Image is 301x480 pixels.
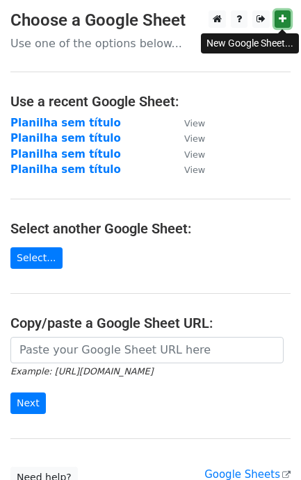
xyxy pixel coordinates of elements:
[10,247,63,269] a: Select...
[231,413,301,480] iframe: Chat Widget
[10,117,121,129] a: Planilha sem título
[10,315,291,331] h4: Copy/paste a Google Sheet URL:
[184,149,205,160] small: View
[10,366,153,376] small: Example: [URL][DOMAIN_NAME]
[184,133,205,144] small: View
[10,36,291,51] p: Use one of the options below...
[10,132,121,144] a: Planilha sem título
[170,163,205,176] a: View
[170,117,205,129] a: View
[10,337,284,363] input: Paste your Google Sheet URL here
[10,93,291,110] h4: Use a recent Google Sheet:
[201,33,299,53] div: New Google Sheet...
[10,392,46,414] input: Next
[170,132,205,144] a: View
[10,148,121,160] a: Planilha sem título
[231,413,301,480] div: Widget de chat
[10,10,291,31] h3: Choose a Google Sheet
[10,163,121,176] a: Planilha sem título
[184,165,205,175] small: View
[170,148,205,160] a: View
[10,220,291,237] h4: Select another Google Sheet:
[184,118,205,129] small: View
